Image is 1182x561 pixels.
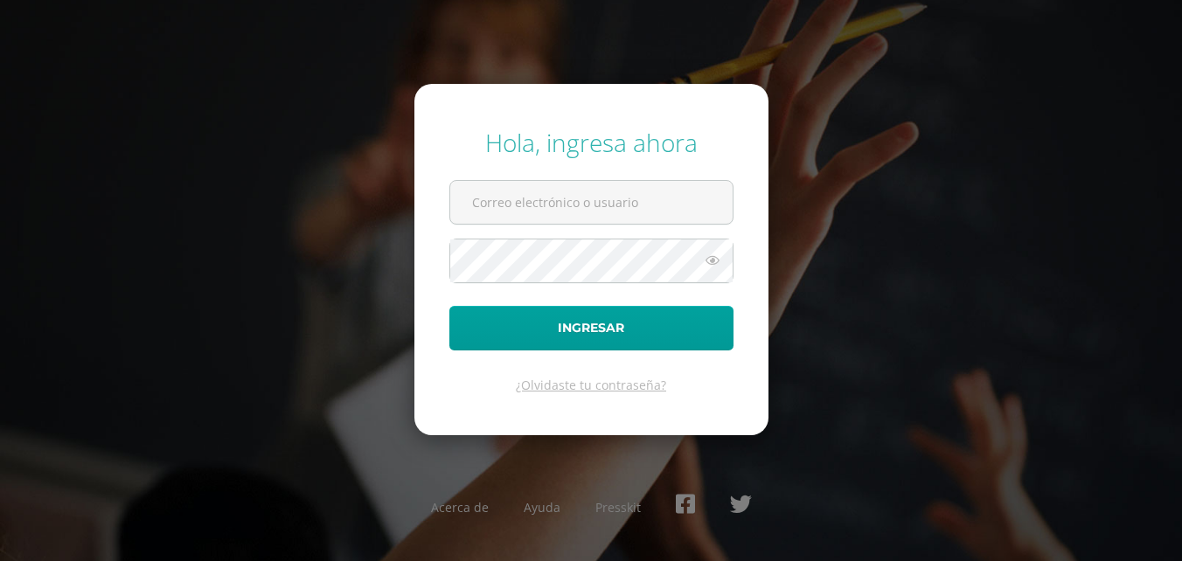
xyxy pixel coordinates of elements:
[524,499,560,516] a: Ayuda
[595,499,641,516] a: Presskit
[449,306,734,350] button: Ingresar
[450,181,733,224] input: Correo electrónico o usuario
[449,126,734,159] div: Hola, ingresa ahora
[516,377,666,393] a: ¿Olvidaste tu contraseña?
[431,499,489,516] a: Acerca de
